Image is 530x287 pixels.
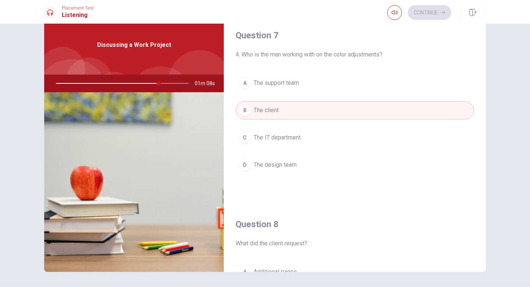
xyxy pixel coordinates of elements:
[236,239,474,248] span: What did the client request?
[44,92,224,272] img: Discussing a Work Project
[239,159,251,171] div: D
[236,128,474,147] button: CThe IT department
[236,101,474,120] button: BThe client
[62,11,94,20] h1: Listening
[62,6,94,11] span: Placement Test
[254,160,297,169] span: The design team
[254,133,301,142] span: The IT department
[239,104,251,116] div: B
[239,132,251,143] div: C
[254,106,279,115] span: The client
[236,30,474,41] h4: Question 7
[254,79,299,87] span: The support team
[236,263,474,281] button: AAdditional pages
[236,156,474,174] button: DThe design team
[195,75,221,92] span: 01m 08s
[236,50,474,59] span: 4. Who is the man working with on the color adjustments?
[236,74,474,92] button: AThe support team
[236,218,474,230] h4: Question 8
[97,41,171,49] span: Discussing a Work Project
[239,77,251,89] div: A
[254,267,297,276] span: Additional pages
[239,266,251,278] div: A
